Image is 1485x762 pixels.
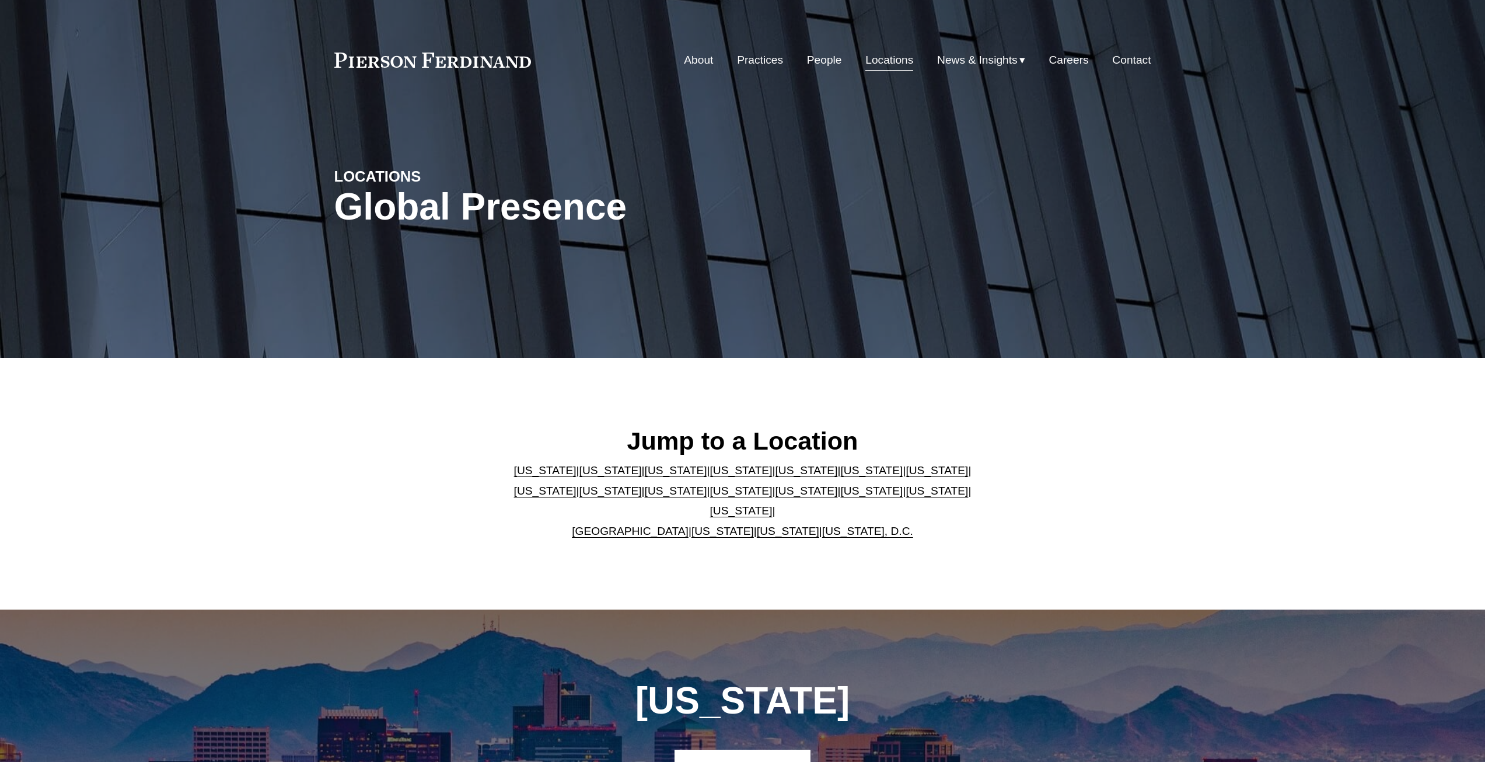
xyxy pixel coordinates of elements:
a: [US_STATE] [775,464,837,476]
a: Contact [1112,49,1151,71]
h2: Jump to a Location [504,426,981,456]
a: [US_STATE] [840,464,903,476]
a: [US_STATE] [579,485,642,497]
a: [US_STATE] [514,464,576,476]
a: Careers [1049,49,1088,71]
h4: LOCATIONS [334,167,539,186]
a: [US_STATE] [579,464,642,476]
a: [US_STATE] [645,464,707,476]
a: People [807,49,842,71]
a: About [684,49,713,71]
a: [GEOGRAPHIC_DATA] [572,525,689,537]
a: [US_STATE] [645,485,707,497]
a: [US_STATE] [691,525,754,537]
a: [US_STATE] [757,525,819,537]
a: Practices [737,49,783,71]
span: News & Insights [937,50,1018,71]
h1: Global Presence [334,186,879,228]
a: [US_STATE] [710,504,773,517]
a: [US_STATE] [906,464,968,476]
a: [US_STATE] [840,485,903,497]
a: [US_STATE] [514,485,576,497]
h1: [US_STATE] [572,680,913,722]
p: | | | | | | | | | | | | | | | | | | [504,461,981,541]
a: [US_STATE] [710,485,773,497]
a: folder dropdown [937,49,1025,71]
a: [US_STATE] [775,485,837,497]
a: [US_STATE] [906,485,968,497]
a: [US_STATE] [710,464,773,476]
a: Locations [865,49,913,71]
a: [US_STATE], D.C. [822,525,913,537]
